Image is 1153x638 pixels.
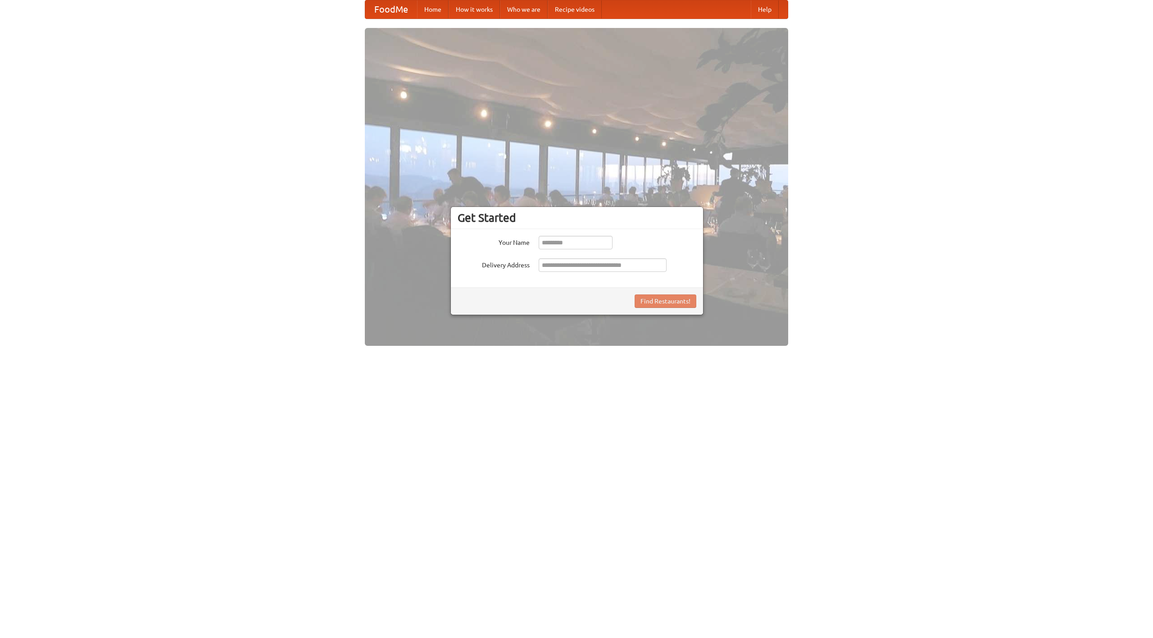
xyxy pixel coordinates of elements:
label: Delivery Address [458,258,530,270]
label: Your Name [458,236,530,247]
a: How it works [449,0,500,18]
a: Recipe videos [548,0,602,18]
a: Help [751,0,779,18]
button: Find Restaurants! [635,294,696,308]
h3: Get Started [458,211,696,225]
a: FoodMe [365,0,417,18]
a: Home [417,0,449,18]
a: Who we are [500,0,548,18]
